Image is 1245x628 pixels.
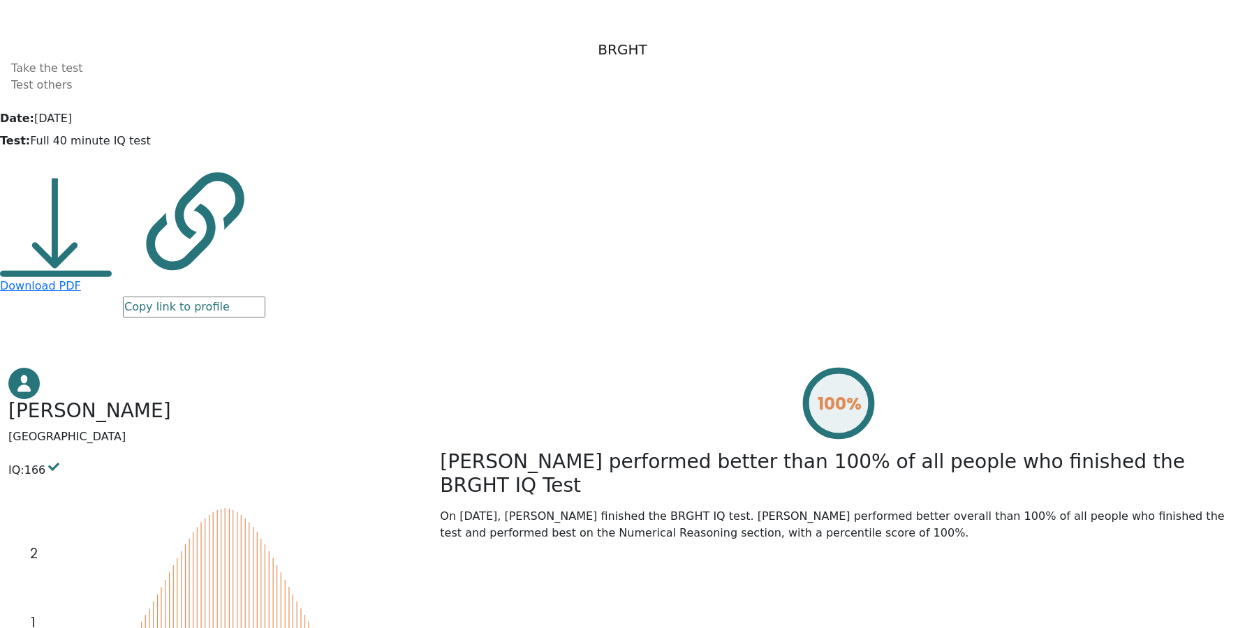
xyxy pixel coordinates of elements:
span: 166 [24,463,65,477]
h3: [PERSON_NAME] [8,399,406,423]
h3: [PERSON_NAME] performed better than 100% of all people who finished the BRGHT IQ Test [440,450,1237,497]
tspan: 2 [30,544,38,563]
span: [GEOGRAPHIC_DATA] [8,430,126,443]
p: On [DATE], [PERSON_NAME] finished the BRGHT IQ test. [PERSON_NAME] performed better overall than ... [440,508,1237,541]
a: Brght [598,39,647,60]
p: IQ: [8,462,406,479]
tspan: 100% [818,391,862,416]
